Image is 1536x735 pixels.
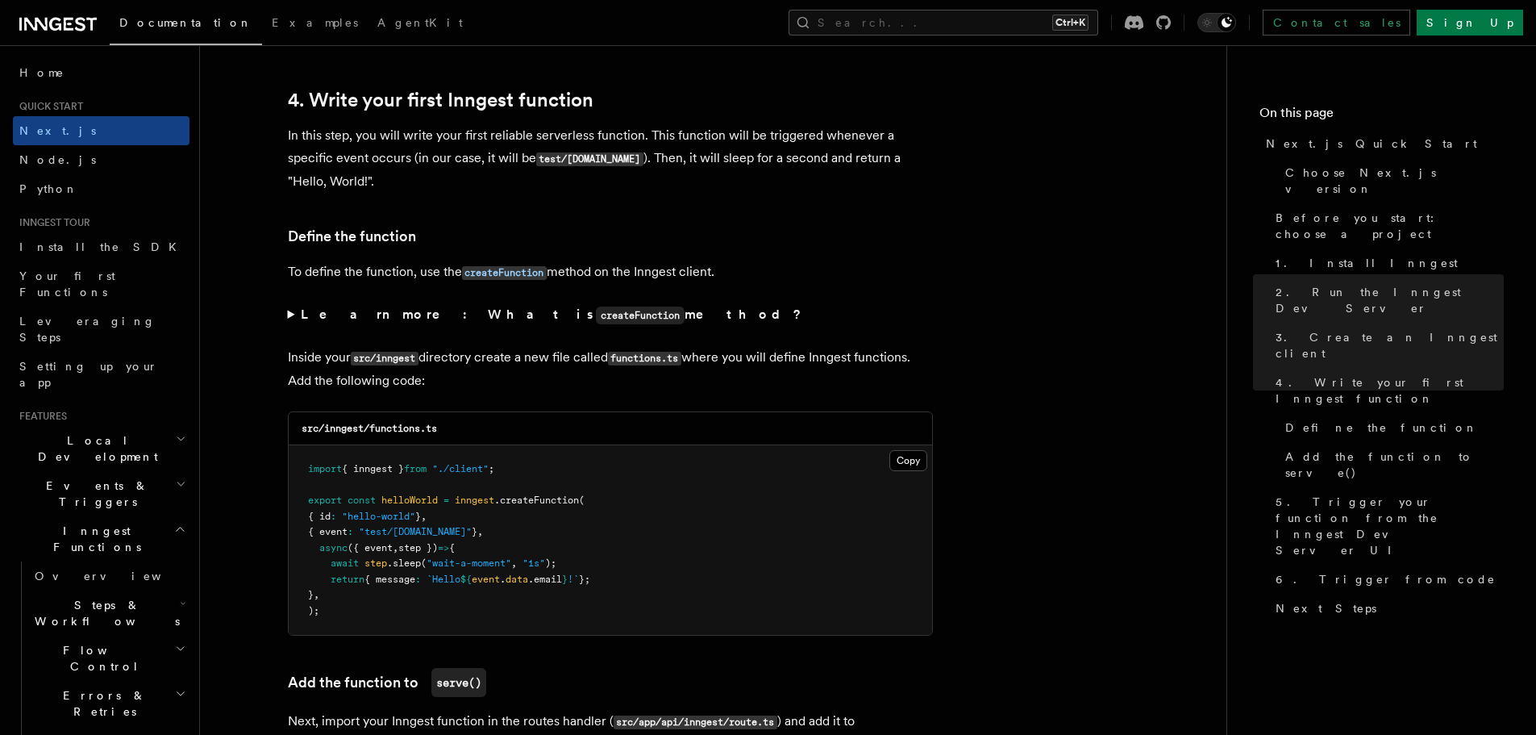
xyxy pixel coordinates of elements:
a: Define the function [288,225,416,248]
a: Python [13,174,189,203]
span: const [348,495,376,506]
span: 5. Trigger your function from the Inngest Dev Server UI [1276,494,1504,558]
span: await [331,558,359,569]
a: 4. Write your first Inngest function [1269,368,1504,413]
button: Toggle dark mode [1197,13,1236,32]
code: src/inngest [351,352,418,365]
span: Flow Control [28,642,175,674]
a: Add the function toserve() [288,668,486,697]
a: Node.js [13,145,189,174]
a: Next Steps [1269,594,1504,623]
span: 3. Create an Inngest client [1276,329,1504,361]
span: Inngest tour [13,216,90,229]
button: Events & Triggers [13,471,189,516]
a: 1. Install Inngest [1269,248,1504,278]
span: Overview [35,570,201,583]
span: Events & Triggers [13,478,176,510]
span: step [364,558,387,569]
span: .sleep [387,558,421,569]
span: Local Development [13,432,176,465]
span: ); [308,605,319,616]
a: Documentation [110,5,262,45]
code: src/inngest/functions.ts [302,423,437,434]
a: 4. Write your first Inngest function [288,89,593,111]
span: Before you start: choose a project [1276,210,1504,242]
span: , [511,558,517,569]
span: Errors & Retries [28,687,175,720]
span: } [562,574,568,585]
span: } [308,589,314,600]
span: Documentation [119,16,252,29]
span: , [477,526,483,537]
span: 1. Install Inngest [1276,255,1458,271]
span: ${ [460,574,472,585]
span: "wait-a-moment" [427,558,511,569]
code: serve() [431,668,486,697]
a: createFunction [462,264,547,279]
span: , [393,542,398,553]
a: Before you start: choose a project [1269,203,1504,248]
strong: Learn more: What is method? [301,307,805,322]
a: Install the SDK [13,232,189,261]
button: Copy [889,450,927,471]
span: `Hello [427,574,460,585]
span: Quick start [13,100,83,113]
span: ({ event [348,542,393,553]
span: data [506,574,528,585]
span: export [308,495,342,506]
a: Overview [28,562,189,591]
span: "1s" [522,558,545,569]
span: . [500,574,506,585]
span: Add the function to serve() [1285,449,1504,481]
button: Flow Control [28,636,189,681]
span: !` [568,574,579,585]
span: .email [528,574,562,585]
a: 5. Trigger your function from the Inngest Dev Server UI [1269,487,1504,565]
button: Steps & Workflows [28,591,189,636]
a: Examples [262,5,368,44]
span: helloWorld [381,495,438,506]
span: Node.js [19,153,96,166]
a: Define the function [1279,413,1504,442]
span: 6. Trigger from code [1276,571,1496,587]
a: Leveraging Steps [13,307,189,352]
span: } [415,511,421,522]
h4: On this page [1259,103,1504,129]
button: Errors & Retries [28,681,189,726]
a: Contact sales [1263,10,1410,35]
span: AgentKit [377,16,463,29]
a: 3. Create an Inngest client [1269,323,1504,368]
a: 2. Run the Inngest Dev Server [1269,278,1504,323]
span: Inngest Functions [13,523,174,555]
span: step }) [398,542,438,553]
code: createFunction [596,307,685,324]
span: inngest [455,495,494,506]
button: Local Development [13,426,189,471]
span: ( [421,558,427,569]
span: Next.js Quick Start [1266,136,1477,152]
span: , [421,511,427,522]
span: => [438,542,449,553]
span: return [331,574,364,585]
span: Setting up your app [19,360,158,389]
span: Python [19,182,78,195]
span: "hello-world" [342,511,415,522]
span: "./client" [432,463,489,474]
span: Home [19,65,65,81]
span: Leveraging Steps [19,315,156,344]
span: , [314,589,319,600]
a: Sign Up [1417,10,1523,35]
p: Inside your directory create a new file called where you will define Inngest functions. Add the f... [288,346,933,392]
span: Features [13,410,67,423]
span: import [308,463,342,474]
a: Next.js Quick Start [1259,129,1504,158]
a: Your first Functions [13,261,189,307]
span: }; [579,574,590,585]
span: from [404,463,427,474]
span: Install the SDK [19,240,186,253]
span: Define the function [1285,420,1478,436]
span: { inngest } [342,463,404,474]
code: test/[DOMAIN_NAME] [536,152,643,166]
span: : [348,526,353,537]
span: { message [364,574,415,585]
